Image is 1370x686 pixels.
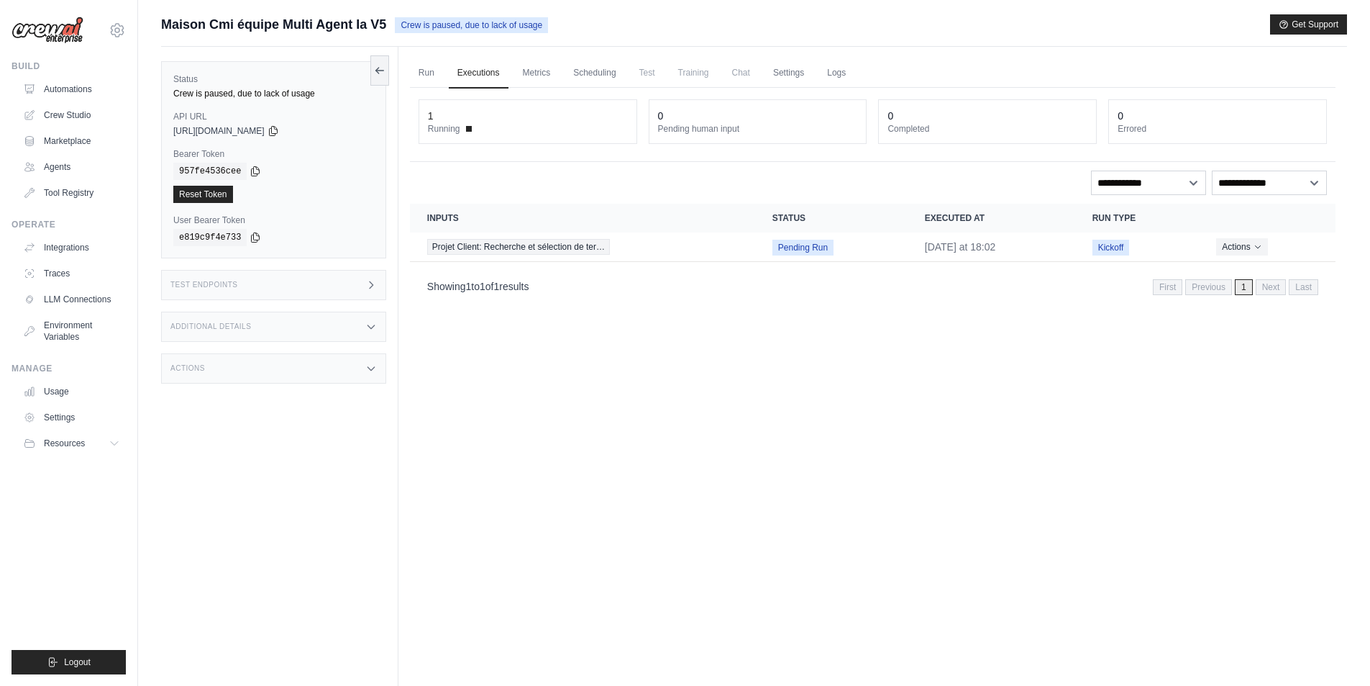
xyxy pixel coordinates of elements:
[908,204,1075,233] th: Executed at
[1289,279,1318,295] span: Last
[173,148,374,160] label: Bearer Token
[1118,123,1318,135] dt: Errored
[723,58,759,87] span: Chat is not available until the deployment is complete
[410,58,443,89] a: Run
[170,364,205,373] h3: Actions
[427,239,610,255] span: Projet Client: Recherche et sélection de ter…
[410,204,1335,304] section: Crew executions table
[428,109,434,123] div: 1
[480,281,485,292] span: 1
[1118,109,1123,123] div: 0
[772,240,834,256] span: Pending Run
[17,78,126,101] a: Automations
[428,123,460,135] span: Running
[17,406,126,429] a: Settings
[427,279,529,294] p: Showing to of results
[395,17,548,33] span: Crew is paused, due to lack of usage
[161,14,386,35] span: Maison Cmi équipe Multi Agent Ia V5
[173,215,374,226] label: User Bearer Token
[514,58,560,89] a: Metrics
[12,17,83,44] img: Logo
[658,109,664,123] div: 0
[410,268,1335,304] nav: Pagination
[764,58,813,89] a: Settings
[449,58,508,89] a: Executions
[173,73,374,85] label: Status
[17,314,126,348] a: Environment Variables
[755,204,908,233] th: Status
[17,288,126,311] a: LLM Connections
[17,432,126,455] button: Resources
[410,204,755,233] th: Inputs
[17,262,126,285] a: Traces
[1235,279,1253,295] span: 1
[44,438,85,449] span: Resources
[173,125,265,137] span: [URL][DOMAIN_NAME]
[887,123,1087,135] dt: Completed
[670,58,718,87] span: Training is not available until the deployment is complete
[1075,204,1200,233] th: Run Type
[1153,279,1182,295] span: First
[17,155,126,179] a: Agents
[427,239,738,255] a: View execution details for Projet Client
[1153,279,1318,295] nav: Pagination
[17,104,126,127] a: Crew Studio
[1185,279,1232,295] span: Previous
[658,123,858,135] dt: Pending human input
[170,281,238,289] h3: Test Endpoints
[1256,279,1287,295] span: Next
[12,363,126,374] div: Manage
[170,322,251,331] h3: Additional Details
[565,58,624,89] a: Scheduling
[631,58,664,87] span: Test
[12,60,126,72] div: Build
[1270,14,1347,35] button: Get Support
[1092,240,1130,256] span: Kickoff
[12,219,126,230] div: Operate
[173,163,247,180] code: 957fe4536cee
[17,130,126,153] a: Marketplace
[818,58,854,89] a: Logs
[173,111,374,122] label: API URL
[173,186,233,203] a: Reset Token
[173,88,374,99] div: Crew is paused, due to lack of usage
[887,109,893,123] div: 0
[925,241,996,253] time: August 9, 2025 at 18:02 CEST
[17,380,126,403] a: Usage
[12,650,126,674] button: Logout
[173,229,247,246] code: e819c9f4e733
[17,181,126,204] a: Tool Registry
[493,281,499,292] span: 1
[17,236,126,259] a: Integrations
[466,281,472,292] span: 1
[64,656,91,668] span: Logout
[1216,238,1267,256] button: Actions for execution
